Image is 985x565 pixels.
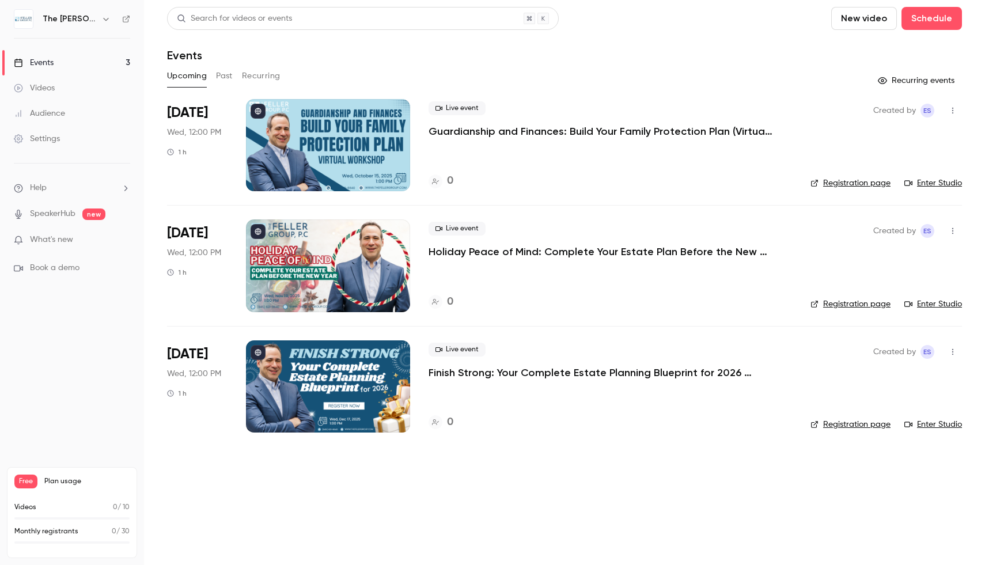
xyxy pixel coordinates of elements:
a: SpeakerHub [30,208,75,220]
button: Past [216,67,233,85]
div: 1 h [167,389,187,398]
span: ES [923,345,931,359]
span: 0 [112,528,116,535]
span: ES [923,104,931,117]
iframe: Noticeable Trigger [116,235,130,245]
div: Search for videos or events [177,13,292,25]
p: / 30 [112,526,130,537]
span: Created by [873,224,916,238]
a: Enter Studio [904,177,962,189]
div: Audience [14,108,65,119]
span: Book a demo [30,262,79,274]
span: 0 [113,504,118,511]
span: Wed, 12:00 PM [167,368,221,380]
img: The Feller Group, P.C. [14,10,33,28]
h6: The [PERSON_NAME] Group, P.C. [43,13,97,25]
div: Settings [14,133,60,145]
span: ES [923,224,931,238]
span: Plan usage [44,477,130,486]
div: 1 h [167,268,187,277]
span: Free [14,475,37,488]
a: Registration page [810,177,891,189]
div: Videos [14,82,55,94]
h4: 0 [447,173,453,189]
p: Videos [14,502,36,513]
button: Recurring [242,67,281,85]
a: Holiday Peace of Mind: Complete Your Estate Plan Before the New Year (Free Workshop) [429,245,774,259]
span: Wed, 12:00 PM [167,127,221,138]
p: Monthly registrants [14,526,78,537]
a: Finish Strong: Your Complete Estate Planning Blueprint for 2026 (Guided Workshop) [429,366,774,380]
span: Ellen Sacher [920,224,934,238]
a: Guardianship and Finances: Build Your Family Protection Plan (Virtual Workshop) [429,124,774,138]
span: [DATE] [167,345,208,363]
span: Live event [429,101,486,115]
button: New video [831,7,897,30]
button: Recurring events [873,71,962,90]
span: Ellen Sacher [920,345,934,359]
div: Dec 17 Wed, 1:00 PM (America/New York) [167,340,228,433]
span: Live event [429,222,486,236]
p: / 10 [113,502,130,513]
div: 1 h [167,147,187,157]
span: Ellen Sacher [920,104,934,117]
a: 0 [429,294,453,310]
span: [DATE] [167,224,208,242]
a: Registration page [810,419,891,430]
span: Created by [873,104,916,117]
a: 0 [429,173,453,189]
a: 0 [429,415,453,430]
span: Live event [429,343,486,357]
span: Wed, 12:00 PM [167,247,221,259]
h4: 0 [447,294,453,310]
span: new [82,208,105,220]
a: Enter Studio [904,419,962,430]
span: [DATE] [167,104,208,122]
a: Enter Studio [904,298,962,310]
span: Created by [873,345,916,359]
span: Help [30,182,47,194]
h1: Events [167,48,202,62]
span: What's new [30,234,73,246]
h4: 0 [447,415,453,430]
button: Schedule [901,7,962,30]
li: help-dropdown-opener [14,182,130,194]
div: Oct 15 Wed, 1:00 PM (America/New York) [167,99,228,191]
div: Nov 19 Wed, 1:00 PM (America/New York) [167,219,228,312]
button: Upcoming [167,67,207,85]
a: Registration page [810,298,891,310]
div: Events [14,57,54,69]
